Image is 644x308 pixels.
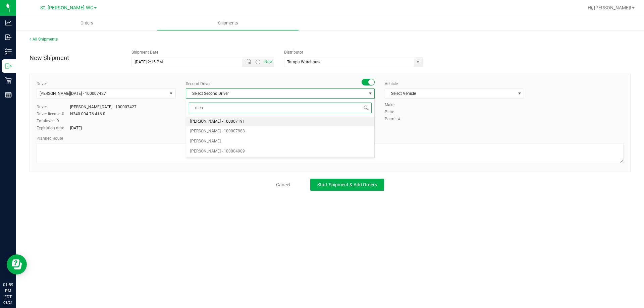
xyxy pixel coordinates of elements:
[186,81,211,87] label: Second Driver
[70,111,105,117] div: N340-004-76-416-0
[5,63,12,69] inline-svg: Outbound
[284,57,410,67] input: Select
[71,20,102,26] span: Orders
[190,147,245,156] span: [PERSON_NAME] - 100004909
[167,89,175,98] span: select
[588,5,631,10] span: Hi, [PERSON_NAME]!
[37,111,70,117] label: Driver license #
[5,19,12,26] inline-svg: Analytics
[243,59,254,65] span: Open the date view
[385,102,405,108] label: Make
[37,104,70,110] label: Driver
[7,254,27,274] iframe: Resource center
[131,49,158,55] label: Shipment Date
[284,49,303,55] label: Distributor
[366,89,374,98] span: select
[385,81,398,87] label: Vehicle
[385,109,405,115] label: Plate
[40,5,93,11] span: St. [PERSON_NAME] WC
[30,55,121,61] h4: New Shipment
[414,57,422,67] span: select
[310,179,384,191] button: Start Shipment & Add Orders
[263,57,274,67] span: Set Current date
[37,81,47,87] label: Driver
[70,104,137,110] div: [PERSON_NAME][DATE] - 100007427
[157,16,299,30] a: Shipments
[190,137,221,146] span: [PERSON_NAME]
[252,59,264,65] span: Open the time view
[30,37,58,42] a: All Shipments
[5,77,12,84] inline-svg: Retail
[70,125,82,131] div: [DATE]
[16,16,157,30] a: Orders
[37,125,70,131] label: Expiration date
[37,136,63,141] span: Planned Route
[276,181,290,188] a: Cancel
[515,89,524,98] span: select
[5,34,12,41] inline-svg: Inbound
[385,116,405,122] label: Permit #
[186,89,366,98] span: Select Second Driver
[317,182,377,187] span: Start Shipment & Add Orders
[5,48,12,55] inline-svg: Inventory
[3,300,13,305] p: 08/21
[385,89,515,98] span: Select Vehicle
[3,282,13,300] p: 01:59 PM EDT
[5,91,12,98] inline-svg: Reports
[190,117,245,126] span: [PERSON_NAME] - 100007191
[40,91,106,96] span: [PERSON_NAME][DATE] - 100007427
[37,118,70,124] label: Employee ID
[209,20,247,26] span: Shipments
[190,127,245,136] span: [PERSON_NAME] - 100007988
